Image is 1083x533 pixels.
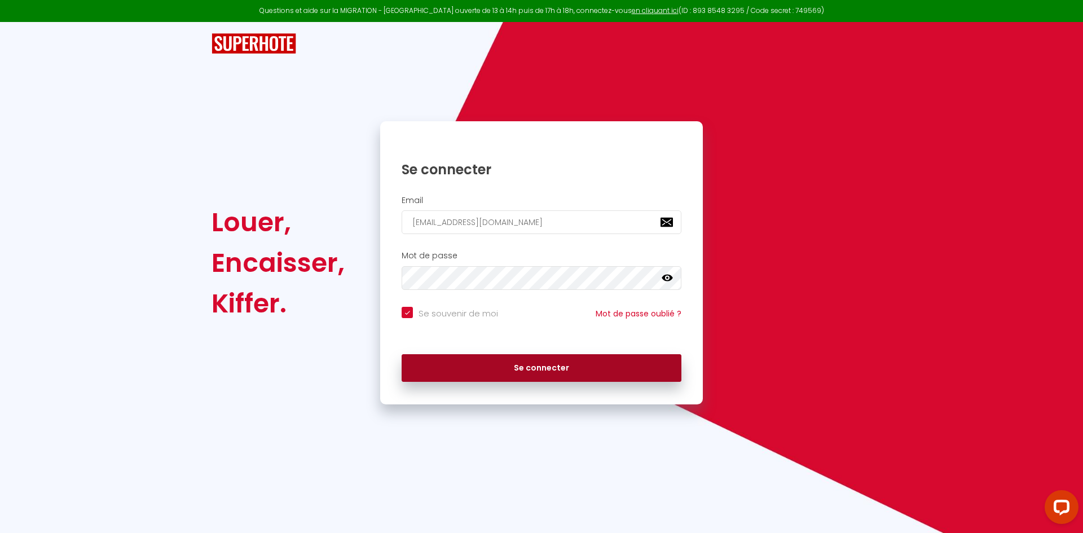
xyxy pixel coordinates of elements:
[212,283,345,324] div: Kiffer.
[402,251,681,261] h2: Mot de passe
[402,354,681,382] button: Se connecter
[596,308,681,319] a: Mot de passe oublié ?
[402,210,681,234] input: Ton Email
[632,6,679,15] a: en cliquant ici
[402,161,681,178] h1: Se connecter
[402,196,681,205] h2: Email
[212,202,345,243] div: Louer,
[212,243,345,283] div: Encaisser,
[1036,486,1083,533] iframe: LiveChat chat widget
[212,33,296,54] img: SuperHote logo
